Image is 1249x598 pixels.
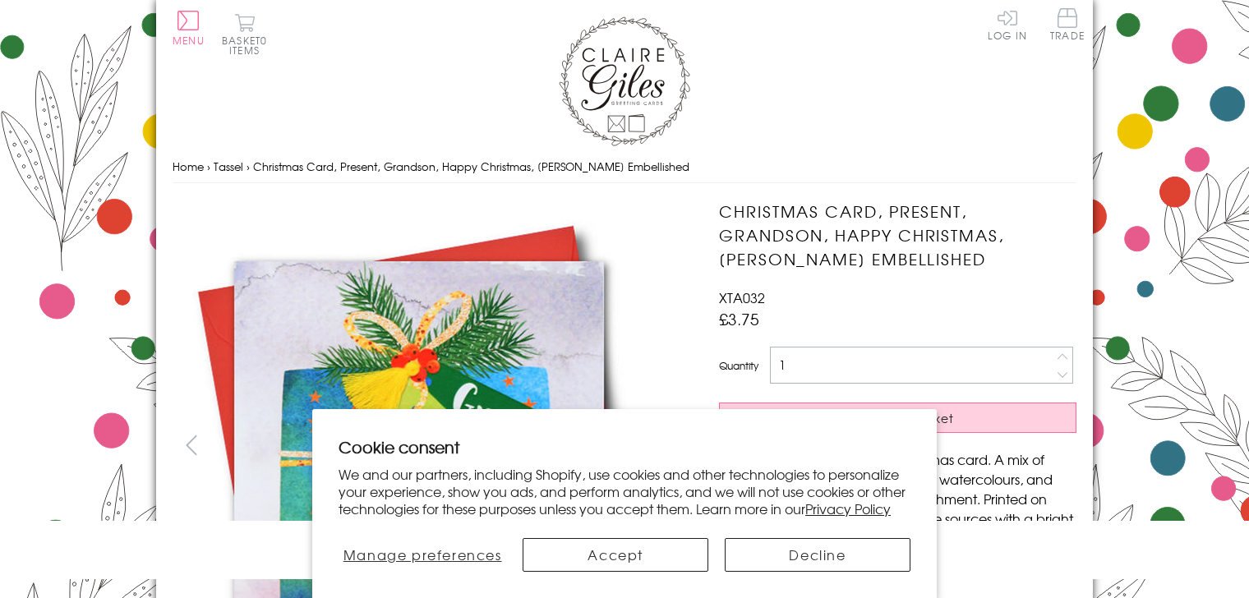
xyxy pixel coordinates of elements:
[339,538,506,572] button: Manage preferences
[339,435,910,458] h2: Cookie consent
[719,307,759,330] span: £3.75
[719,402,1076,433] button: Add to Basket
[247,159,250,174] span: ›
[559,16,690,146] img: Claire Giles Greetings Cards
[214,159,243,174] a: Tassel
[173,159,204,174] a: Home
[173,426,210,463] button: prev
[719,358,758,373] label: Quantity
[1050,8,1085,44] a: Trade
[719,287,765,307] span: XTA032
[173,33,205,48] span: Menu
[1050,8,1085,40] span: Trade
[253,159,689,174] span: Christmas Card, Present, Grandson, Happy Christmas, [PERSON_NAME] Embellished
[343,545,502,564] span: Manage preferences
[523,538,708,572] button: Accept
[222,13,267,55] button: Basket0 items
[207,159,210,174] span: ›
[229,33,267,57] span: 0 items
[339,466,910,517] p: We and our partners, including Shopify, use cookies and other technologies to personalize your ex...
[805,499,891,518] a: Privacy Policy
[988,8,1027,40] a: Log In
[725,538,910,572] button: Decline
[173,11,205,45] button: Menu
[719,200,1076,270] h1: Christmas Card, Present, Grandson, Happy Christmas, [PERSON_NAME] Embellished
[173,150,1076,184] nav: breadcrumbs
